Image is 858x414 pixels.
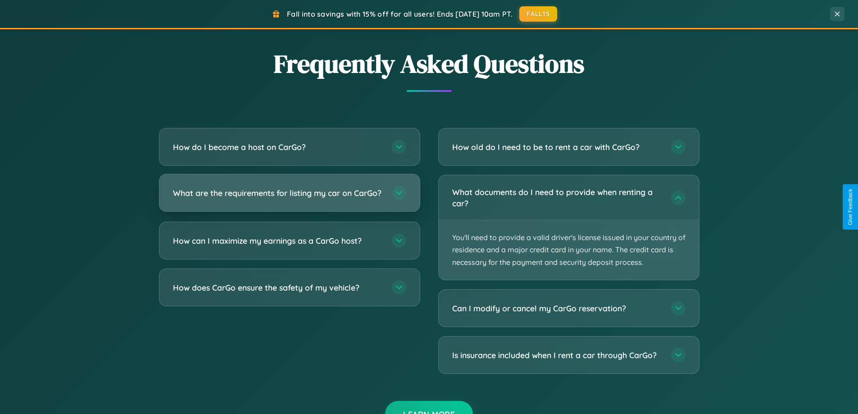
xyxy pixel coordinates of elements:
span: Fall into savings with 15% off for all users! Ends [DATE] 10am PT. [287,9,513,18]
h3: How does CarGo ensure the safety of my vehicle? [173,282,383,293]
p: You'll need to provide a valid driver's license issued in your country of residence and a major c... [439,220,699,280]
h3: How old do I need to be to rent a car with CarGo? [452,141,662,153]
h3: How do I become a host on CarGo? [173,141,383,153]
h3: How can I maximize my earnings as a CarGo host? [173,235,383,246]
h3: What are the requirements for listing my car on CarGo? [173,187,383,199]
h3: Is insurance included when I rent a car through CarGo? [452,350,662,361]
h3: What documents do I need to provide when renting a car? [452,187,662,209]
button: FALL15 [519,6,557,22]
h2: Frequently Asked Questions [159,46,699,81]
div: Give Feedback [847,189,853,225]
h3: Can I modify or cancel my CarGo reservation? [452,303,662,314]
